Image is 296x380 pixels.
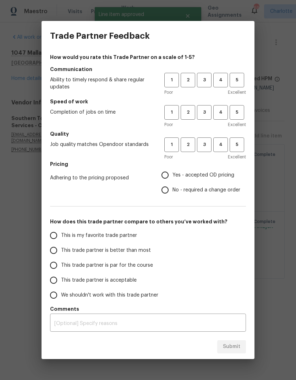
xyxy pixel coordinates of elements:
span: Excellent [228,153,246,161]
button: 2 [181,73,195,87]
span: This trade partner is par for the course [61,262,153,269]
h5: Pricing [50,161,246,168]
h5: How does this trade partner compare to others you’ve worked with? [50,218,246,225]
span: 1 [165,141,178,149]
button: 1 [164,105,179,120]
span: 3 [198,76,211,84]
button: 2 [181,137,195,152]
h5: Communication [50,66,246,73]
span: Adhering to the pricing proposed [50,174,150,181]
button: 1 [164,137,179,152]
span: Ability to timely respond & share regular updates [50,76,153,91]
div: Pricing [161,168,246,197]
span: 2 [181,76,194,84]
button: 4 [213,73,228,87]
span: 4 [214,108,227,116]
span: This trade partner is acceptable [61,277,137,284]
span: 2 [181,141,194,149]
button: 3 [197,73,212,87]
h3: Trade Partner Feedback [50,31,150,41]
span: Excellent [228,89,246,96]
button: 4 [213,137,228,152]
span: 5 [230,76,243,84]
button: 5 [230,73,244,87]
span: Excellent [228,121,246,128]
button: 2 [181,105,195,120]
span: We shouldn't work with this trade partner [61,292,158,299]
button: 3 [197,137,212,152]
h4: How would you rate this Trade Partner on a scale of 1-5? [50,54,246,61]
span: 4 [214,76,227,84]
button: 1 [164,73,179,87]
h5: Comments [50,305,246,313]
span: 2 [181,108,194,116]
span: 1 [165,108,178,116]
button: 5 [230,105,244,120]
span: 5 [230,141,243,149]
button: 5 [230,137,244,152]
span: 4 [214,141,227,149]
h5: Speed of work [50,98,246,105]
span: Poor [164,89,173,96]
div: How does this trade partner compare to others you’ve worked with? [50,228,246,303]
button: 3 [197,105,212,120]
span: 5 [230,108,243,116]
span: This is my favorite trade partner [61,232,137,239]
span: Poor [164,121,173,128]
span: 3 [198,108,211,116]
span: Completion of jobs on time [50,109,153,116]
span: No - required a change order [172,186,240,194]
span: Poor [164,153,173,161]
h5: Quality [50,130,246,137]
span: This trade partner is better than most [61,247,151,254]
span: 1 [165,76,178,84]
span: Yes - accepted OD pricing [172,172,234,179]
span: Job quality matches Opendoor standards [50,141,153,148]
button: 4 [213,105,228,120]
span: 3 [198,141,211,149]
